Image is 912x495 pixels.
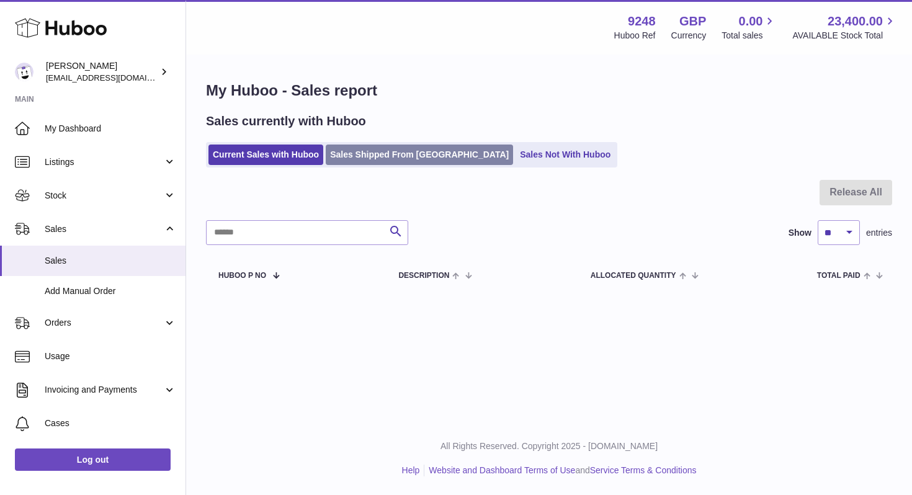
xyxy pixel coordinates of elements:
[326,145,513,165] a: Sales Shipped From [GEOGRAPHIC_DATA]
[590,465,697,475] a: Service Terms & Conditions
[722,30,777,42] span: Total sales
[424,465,696,476] li: and
[15,63,34,81] img: hello@fjor.life
[46,60,158,84] div: [PERSON_NAME]
[679,13,706,30] strong: GBP
[398,272,449,280] span: Description
[46,73,182,82] span: [EMAIL_ADDRESS][DOMAIN_NAME]
[15,448,171,471] a: Log out
[722,13,777,42] a: 0.00 Total sales
[45,123,176,135] span: My Dashboard
[828,13,883,30] span: 23,400.00
[739,13,763,30] span: 0.00
[45,255,176,267] span: Sales
[671,30,707,42] div: Currency
[792,30,897,42] span: AVAILABLE Stock Total
[817,272,861,280] span: Total paid
[45,417,176,429] span: Cases
[628,13,656,30] strong: 9248
[402,465,420,475] a: Help
[866,227,892,239] span: entries
[45,190,163,202] span: Stock
[614,30,656,42] div: Huboo Ref
[45,223,163,235] span: Sales
[206,113,366,130] h2: Sales currently with Huboo
[516,145,615,165] a: Sales Not With Huboo
[206,81,892,100] h1: My Huboo - Sales report
[218,272,266,280] span: Huboo P no
[45,156,163,168] span: Listings
[45,285,176,297] span: Add Manual Order
[45,384,163,396] span: Invoicing and Payments
[196,440,902,452] p: All Rights Reserved. Copyright 2025 - [DOMAIN_NAME]
[429,465,575,475] a: Website and Dashboard Terms of Use
[45,350,176,362] span: Usage
[208,145,323,165] a: Current Sales with Huboo
[45,317,163,329] span: Orders
[789,227,811,239] label: Show
[792,13,897,42] a: 23,400.00 AVAILABLE Stock Total
[591,272,676,280] span: ALLOCATED Quantity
